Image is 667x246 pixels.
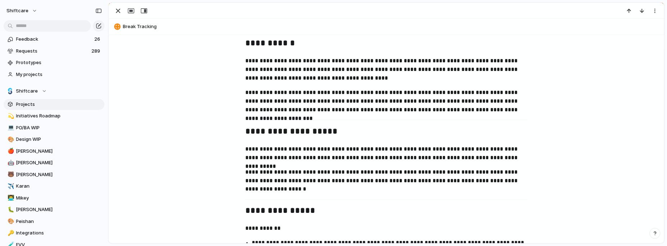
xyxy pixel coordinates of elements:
[8,135,13,144] div: 🎨
[6,183,14,190] button: ✈️
[16,194,102,202] span: Mikey
[8,182,13,191] div: ✈️
[8,159,13,167] div: 🤖
[8,229,13,237] div: 🔑
[4,157,104,168] a: 🤖[PERSON_NAME]
[16,136,102,143] span: Design WIP
[8,217,13,225] div: 🎨
[6,194,14,202] button: 👨‍💻
[4,146,104,157] a: 🍎[PERSON_NAME]
[4,57,104,68] a: Prototypes
[8,147,13,155] div: 🍎
[4,86,104,97] button: Shiftcare
[4,134,104,145] a: 🎨Design WIP
[112,21,661,32] button: Break Tracking
[4,46,104,57] a: Requests289
[6,7,28,14] span: shiftcare
[16,88,38,95] span: Shiftcare
[8,124,13,132] div: 💻
[123,23,661,30] span: Break Tracking
[16,124,102,131] span: PO/BA WIP
[6,124,14,131] button: 💻
[6,159,14,166] button: 🤖
[16,101,102,108] span: Projects
[8,170,13,179] div: 🐻
[4,169,104,180] a: 🐻[PERSON_NAME]
[4,216,104,227] a: 🎨Peishan
[16,159,102,166] span: [PERSON_NAME]
[4,99,104,110] a: Projects
[16,218,102,225] span: Peishan
[6,229,14,237] button: 🔑
[4,34,104,45] a: Feedback26
[6,148,14,155] button: 🍎
[6,218,14,225] button: 🎨
[16,171,102,178] span: [PERSON_NAME]
[94,36,102,43] span: 26
[4,193,104,203] a: 👨‍💻Mikey
[16,229,102,237] span: Integrations
[4,181,104,192] a: ✈️Karan
[8,112,13,120] div: 💫
[16,59,102,66] span: Prototypes
[16,48,89,55] span: Requests
[4,228,104,238] a: 🔑Integrations
[4,204,104,215] a: 🐛[PERSON_NAME]
[6,112,14,120] button: 💫
[16,112,102,120] span: Initiatives Roadmap
[16,148,102,155] span: [PERSON_NAME]
[6,136,14,143] button: 🎨
[4,122,104,133] a: 💻PO/BA WIP
[16,206,102,213] span: [PERSON_NAME]
[4,111,104,121] a: 💫Initiatives Roadmap
[8,194,13,202] div: 👨‍💻
[91,48,102,55] span: 289
[8,206,13,214] div: 🐛
[4,69,104,80] a: My projects
[16,183,102,190] span: Karan
[3,5,41,17] button: shiftcare
[6,171,14,178] button: 🐻
[16,71,102,78] span: My projects
[16,36,92,43] span: Feedback
[6,206,14,213] button: 🐛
